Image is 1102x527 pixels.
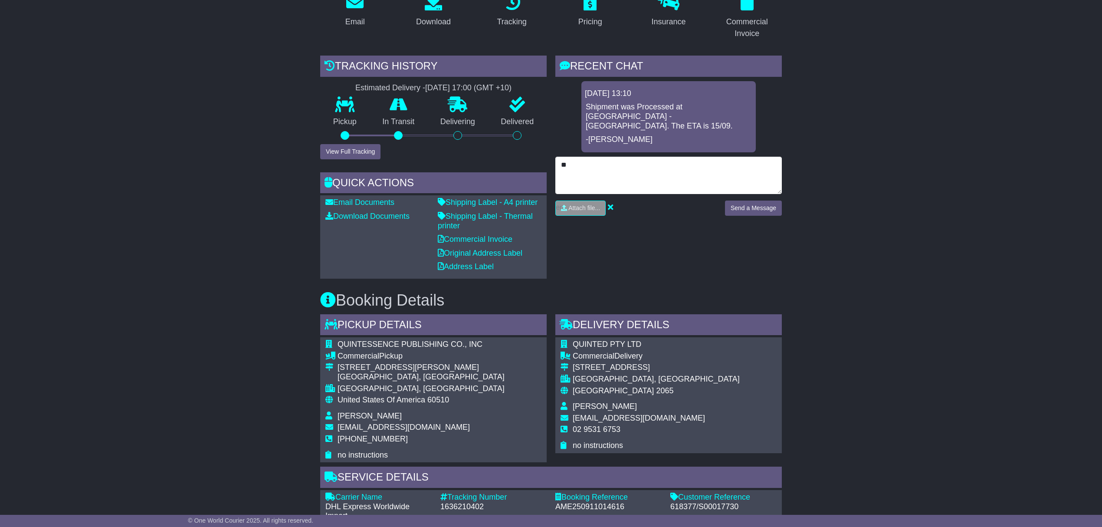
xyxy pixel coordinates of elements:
[573,441,623,450] span: no instructions
[573,340,641,349] span: QUINTED PTY LTD
[325,212,410,221] a: Download Documents
[320,83,547,93] div: Estimated Delivery -
[338,423,470,431] span: [EMAIL_ADDRESS][DOMAIN_NAME]
[320,56,547,79] div: Tracking history
[320,467,782,490] div: Service Details
[345,16,365,28] div: Email
[425,83,512,93] div: [DATE] 17:00 (GMT +10)
[670,502,777,512] div: 618377/S00017730
[725,201,782,216] button: Send a Message
[573,375,740,384] div: [GEOGRAPHIC_DATA], [GEOGRAPHIC_DATA]
[585,89,752,99] div: [DATE] 13:10
[370,117,428,127] p: In Transit
[573,402,637,411] span: [PERSON_NAME]
[338,340,482,349] span: QUINTESSENCE PUBLISHING CO., INC
[497,16,527,28] div: Tracking
[338,352,379,360] span: Commercial
[573,352,614,360] span: Commercial
[573,425,620,434] span: 02 9531 6753
[555,314,782,338] div: Delivery Details
[488,117,547,127] p: Delivered
[320,144,380,159] button: View Full Tracking
[338,384,505,394] div: [GEOGRAPHIC_DATA], [GEOGRAPHIC_DATA]
[573,386,654,395] span: [GEOGRAPHIC_DATA]
[555,493,662,502] div: Booking Reference
[555,502,662,512] div: AME250911014616
[438,198,538,207] a: Shipping Label - A4 printer
[325,502,432,521] div: DHL Express Worldwide Import
[427,117,488,127] p: Delivering
[438,249,522,257] a: Original Address Label
[427,395,449,404] span: 60510
[586,135,751,145] p: -[PERSON_NAME]
[438,235,512,244] a: Commercial Invoice
[573,352,740,361] div: Delivery
[338,412,402,420] span: [PERSON_NAME]
[320,172,547,196] div: Quick Actions
[438,212,533,230] a: Shipping Label - Thermal printer
[440,502,547,512] div: 1636210402
[656,386,673,395] span: 2065
[718,16,776,40] div: Commercial Invoice
[555,56,782,79] div: RECENT CHAT
[338,451,388,459] span: no instructions
[325,198,394,207] a: Email Documents
[440,493,547,502] div: Tracking Number
[586,102,751,131] p: Shipment was Processed at [GEOGRAPHIC_DATA] - [GEOGRAPHIC_DATA]. The ETA is 15/09.
[338,363,505,372] div: [STREET_ADDRESS][PERSON_NAME]
[338,352,505,361] div: Pickup
[573,414,705,422] span: [EMAIL_ADDRESS][DOMAIN_NAME]
[338,372,505,382] div: [GEOGRAPHIC_DATA], [GEOGRAPHIC_DATA]
[320,314,547,338] div: Pickup Details
[338,435,408,443] span: [PHONE_NUMBER]
[338,395,425,404] span: United States Of America
[416,16,451,28] div: Download
[670,493,777,502] div: Customer Reference
[320,292,782,309] h3: Booking Details
[438,262,494,271] a: Address Label
[188,517,313,524] span: © One World Courier 2025. All rights reserved.
[320,117,370,127] p: Pickup
[573,363,740,372] div: [STREET_ADDRESS]
[651,16,685,28] div: Insurance
[325,493,432,502] div: Carrier Name
[578,16,602,28] div: Pricing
